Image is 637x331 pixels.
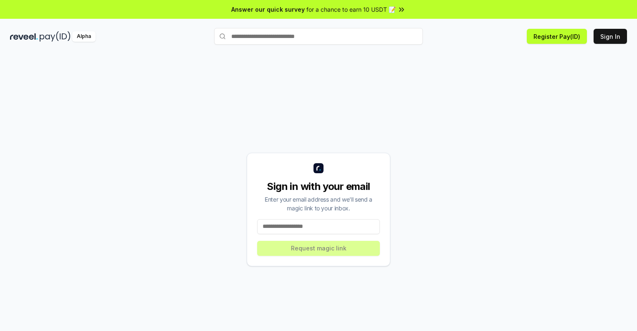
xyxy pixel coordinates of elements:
button: Sign In [594,29,627,44]
button: Register Pay(ID) [527,29,587,44]
span: for a chance to earn 10 USDT 📝 [306,5,396,14]
div: Enter your email address and we’ll send a magic link to your inbox. [257,195,380,212]
div: Alpha [72,31,96,42]
img: pay_id [40,31,71,42]
span: Answer our quick survey [231,5,305,14]
div: Sign in with your email [257,180,380,193]
img: logo_small [313,163,324,173]
img: reveel_dark [10,31,38,42]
